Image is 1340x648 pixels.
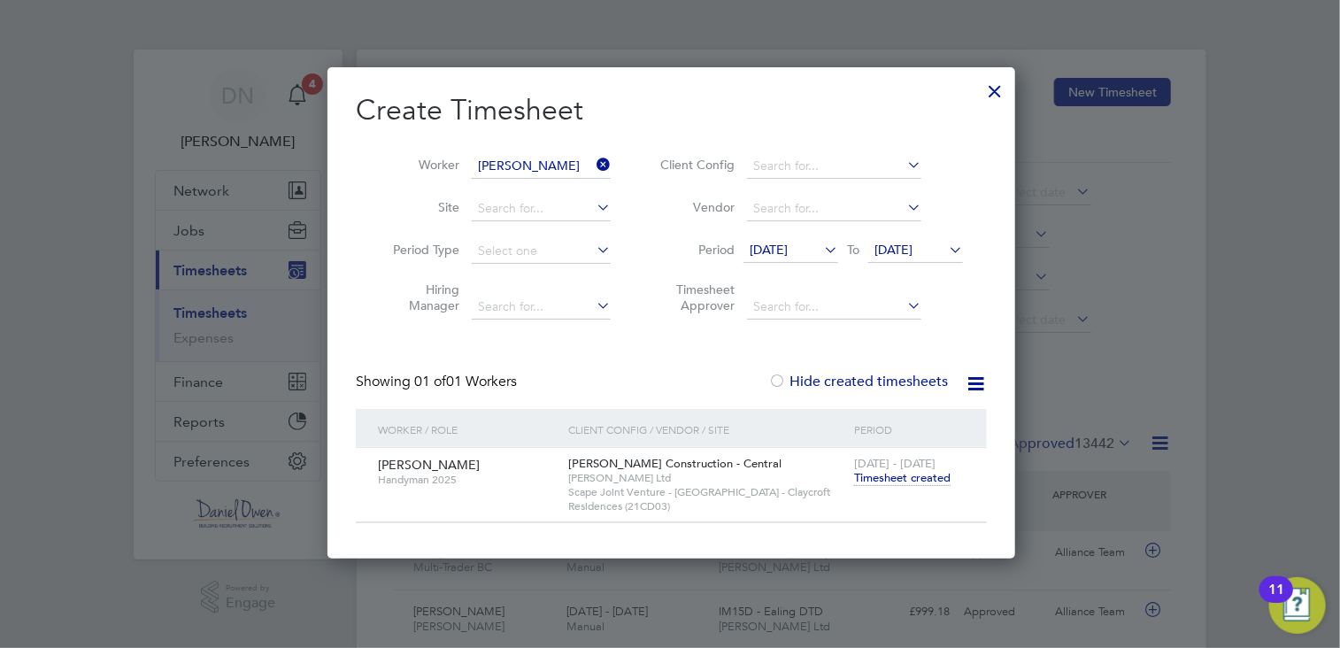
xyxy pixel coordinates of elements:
[380,199,459,215] label: Site
[850,409,969,450] div: Period
[378,457,480,473] span: [PERSON_NAME]
[472,295,611,320] input: Search for...
[747,154,921,179] input: Search for...
[874,242,913,258] span: [DATE]
[768,373,948,390] label: Hide created timesheets
[655,157,735,173] label: Client Config
[568,485,845,513] span: Scape Joint Venture - [GEOGRAPHIC_DATA] - Claycroft Residences (21CD03)
[564,409,850,450] div: Client Config / Vendor / Site
[380,282,459,313] label: Hiring Manager
[747,197,921,221] input: Search for...
[747,295,921,320] input: Search for...
[655,199,735,215] label: Vendor
[568,456,782,471] span: [PERSON_NAME] Construction - Central
[655,242,735,258] label: Period
[472,197,611,221] input: Search for...
[854,456,936,471] span: [DATE] - [DATE]
[374,409,564,450] div: Worker / Role
[414,373,517,390] span: 01 Workers
[750,242,788,258] span: [DATE]
[568,471,845,485] span: [PERSON_NAME] Ltd
[380,242,459,258] label: Period Type
[1268,590,1284,613] div: 11
[414,373,446,390] span: 01 of
[356,92,987,129] h2: Create Timesheet
[378,473,555,487] span: Handyman 2025
[356,373,520,391] div: Showing
[472,239,611,264] input: Select one
[842,238,865,261] span: To
[854,470,951,486] span: Timesheet created
[1269,577,1326,634] button: Open Resource Center, 11 new notifications
[655,282,735,313] label: Timesheet Approver
[380,157,459,173] label: Worker
[472,154,611,179] input: Search for...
